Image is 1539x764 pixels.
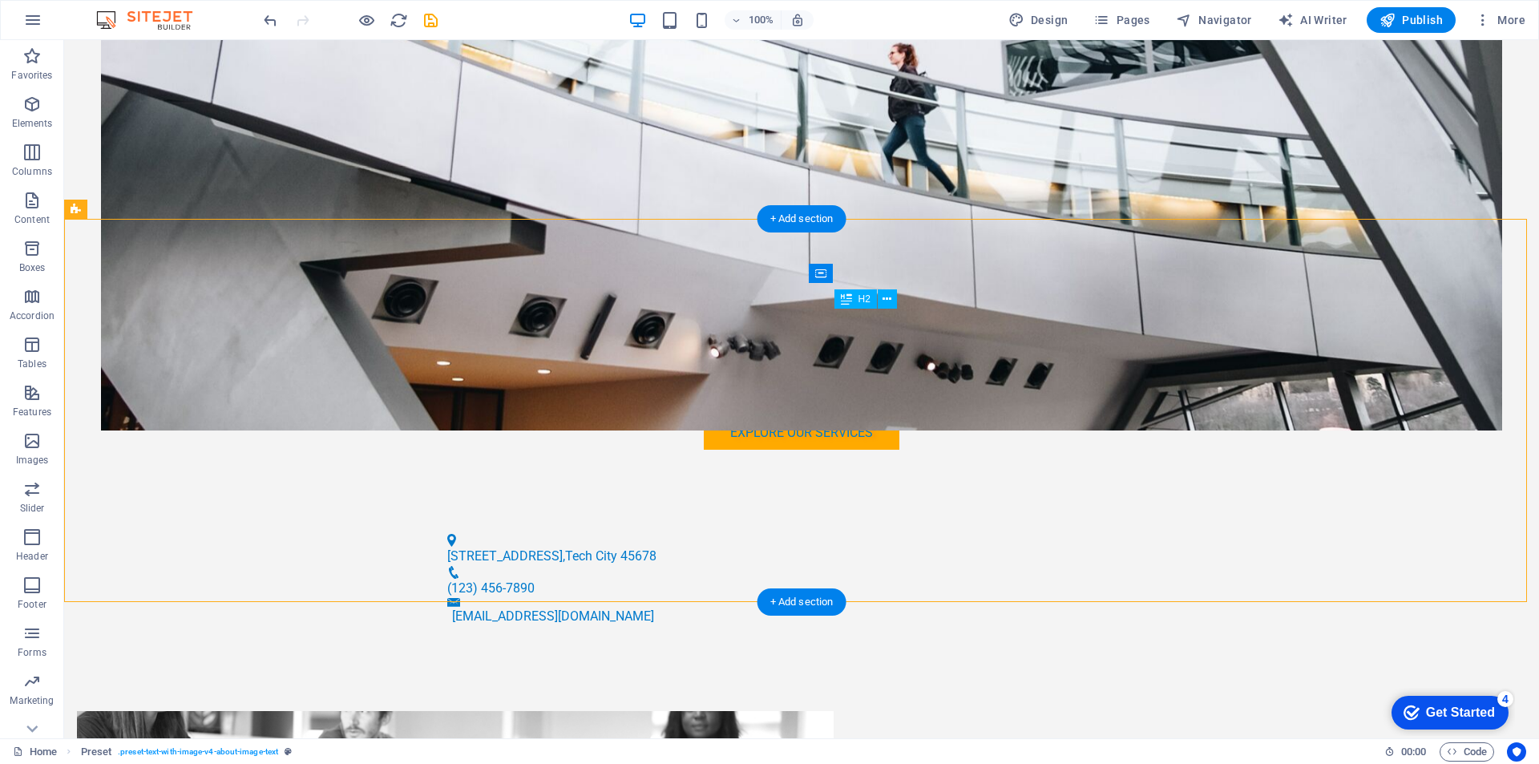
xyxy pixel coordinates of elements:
[383,508,499,523] span: [STREET_ADDRESS]
[1002,7,1075,33] button: Design
[12,117,53,130] p: Elements
[357,10,376,30] button: Click here to leave preview mode and continue editing
[119,3,135,19] div: 4
[725,10,782,30] button: 100%
[261,10,280,30] button: undo
[13,8,130,42] div: Get Started 4 items remaining, 20% complete
[383,540,471,556] span: (123) 456-7890
[1379,12,1443,28] span: Publish
[1401,742,1426,762] span: 00 00
[261,11,280,30] i: Undo: Font color ($color-default -> $color-primary) (Ctrl+Z)
[501,508,553,523] span: Tech City
[14,213,50,226] p: Content
[10,694,54,707] p: Marketing
[285,747,292,756] i: This element is a customizable preset
[1440,742,1494,762] button: Code
[81,742,293,762] nav: breadcrumb
[1008,12,1068,28] span: Design
[18,646,46,659] p: Forms
[1412,746,1415,758] span: :
[1087,7,1156,33] button: Pages
[757,588,846,616] div: + Add section
[1176,12,1252,28] span: Navigator
[16,550,48,563] p: Header
[118,742,278,762] span: . preset-text-with-image-v4-about-image-text
[749,10,774,30] h6: 100%
[556,508,592,523] span: 45678
[18,598,46,611] p: Footer
[18,358,46,370] p: Tables
[388,568,590,584] a: [EMAIL_ADDRESS][DOMAIN_NAME]
[12,165,52,178] p: Columns
[1447,742,1487,762] span: Code
[47,18,116,32] div: Get Started
[92,10,212,30] img: Editor Logo
[19,261,46,274] p: Boxes
[389,10,408,30] button: reload
[1169,7,1258,33] button: Navigator
[421,10,440,30] button: save
[1002,7,1075,33] div: Design (Ctrl+Alt+Y)
[1384,742,1427,762] h6: Session time
[1468,7,1532,33] button: More
[858,294,870,304] span: H2
[10,309,55,322] p: Accordion
[422,11,440,30] i: Save (Ctrl+S)
[383,507,1079,526] p: ,
[1507,742,1526,762] button: Usercentrics
[16,454,49,467] p: Images
[757,205,846,232] div: + Add section
[20,502,45,515] p: Slider
[390,11,408,30] i: Reload page
[1093,12,1149,28] span: Pages
[1367,7,1456,33] button: Publish
[11,69,52,82] p: Favorites
[1475,12,1525,28] span: More
[790,13,805,27] i: On resize automatically adjust zoom level to fit chosen device.
[13,742,57,762] a: Click to cancel selection. Double-click to open Pages
[13,406,51,418] p: Features
[1278,12,1347,28] span: AI Writer
[1271,7,1354,33] button: AI Writer
[81,742,112,762] span: Click to select. Double-click to edit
